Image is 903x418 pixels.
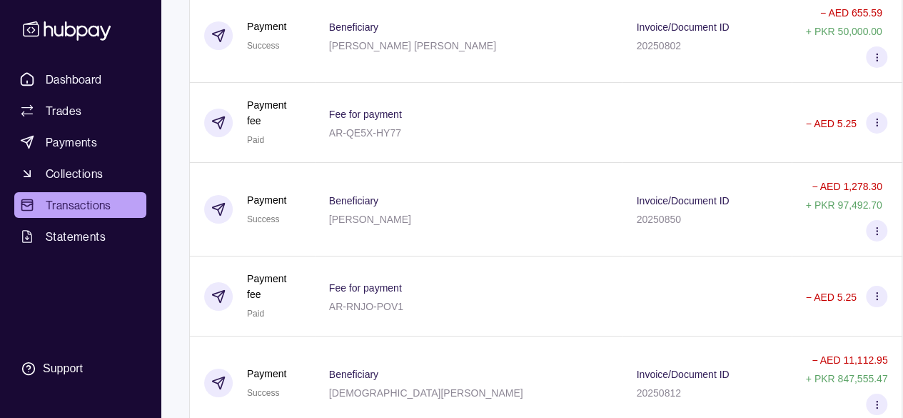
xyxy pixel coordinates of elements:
[247,41,279,51] span: Success
[329,369,378,380] p: Beneficiary
[329,21,378,33] p: Beneficiary
[329,387,523,399] p: [DEMOGRAPHIC_DATA][PERSON_NAME]
[806,26,882,37] p: + PKR 50,000.00
[329,282,402,294] p: Fee for payment
[806,118,857,129] p: − AED 5.25
[247,309,264,319] span: Paid
[247,366,286,382] p: Payment
[14,224,146,249] a: Statements
[329,301,403,312] p: AR-RNJO-POV1
[14,98,146,124] a: Trades
[46,228,106,245] span: Statements
[14,192,146,218] a: Transactions
[806,199,882,211] p: + PKR 97,492.70
[636,40,680,51] p: 20250802
[247,388,279,398] span: Success
[329,40,496,51] p: [PERSON_NAME] [PERSON_NAME]
[46,102,81,119] span: Trades
[329,214,411,225] p: [PERSON_NAME]
[247,214,279,224] span: Success
[46,71,102,88] span: Dashboard
[247,135,264,145] span: Paid
[636,387,680,399] p: 20250812
[806,292,857,303] p: − AED 5.25
[636,369,729,380] p: Invoice/Document ID
[820,7,882,19] p: − AED 655.59
[46,134,97,151] span: Payments
[247,97,301,129] p: Payment fee
[329,127,401,139] p: AR-QE5X-HY77
[14,354,146,384] a: Support
[812,354,887,366] p: − AED 11,112.95
[806,373,888,384] p: + PKR 847,555.47
[46,165,103,182] span: Collections
[43,361,83,377] div: Support
[636,21,729,33] p: Invoice/Document ID
[247,192,286,208] p: Payment
[636,214,680,225] p: 20250850
[14,161,146,186] a: Collections
[247,271,301,302] p: Payment fee
[14,66,146,92] a: Dashboard
[46,196,111,214] span: Transactions
[247,19,286,34] p: Payment
[329,195,378,206] p: Beneficiary
[636,195,729,206] p: Invoice/Document ID
[14,129,146,155] a: Payments
[329,109,402,120] p: Fee for payment
[812,181,882,192] p: − AED 1,278.30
